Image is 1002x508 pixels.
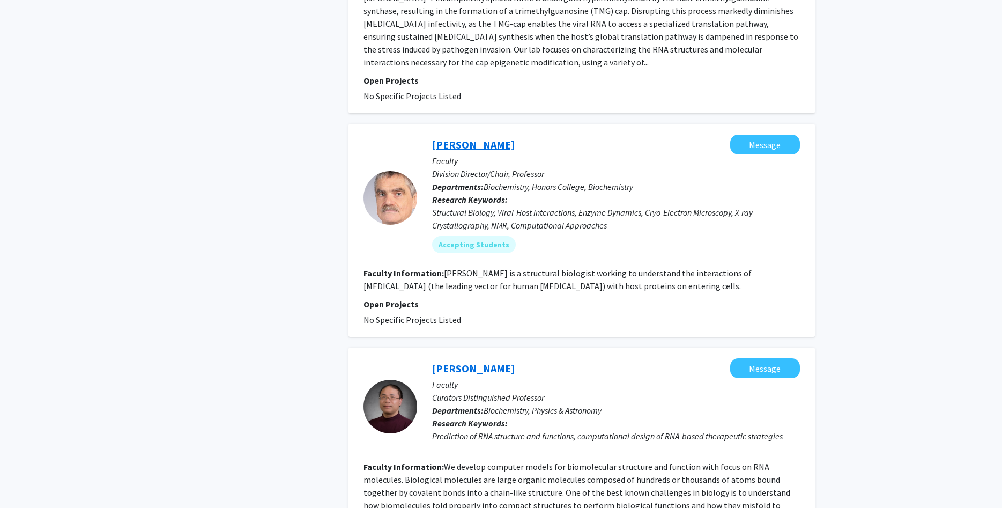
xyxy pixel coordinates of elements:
b: Research Keywords: [432,418,508,429]
span: Biochemistry, Physics & Astronomy [484,405,602,416]
mat-chip: Accepting Students [432,236,516,253]
iframe: Chat [8,460,46,500]
a: [PERSON_NAME] [432,138,515,151]
span: No Specific Projects Listed [363,91,461,101]
b: Faculty Information: [363,461,444,472]
button: Message Michael Chapman [730,135,800,154]
span: Biochemistry, Honors College, Biochemistry [484,181,633,192]
b: Departments: [432,181,484,192]
p: Curators Distinguished Professor [432,391,800,404]
b: Departments: [432,405,484,416]
button: Message Shi-jie Chen [730,358,800,378]
p: Division Director/Chair, Professor [432,167,800,180]
b: Research Keywords: [432,194,508,205]
a: [PERSON_NAME] [432,362,515,375]
p: Open Projects [363,74,800,87]
p: Faculty [432,154,800,167]
fg-read-more: [PERSON_NAME] is a structural biologist working to understand the interactions of [MEDICAL_DATA] ... [363,268,752,291]
div: Prediction of RNA structure and functions, computational design of RNA-based therapeutic strategies [432,430,800,443]
span: No Specific Projects Listed [363,314,461,325]
b: Faculty Information: [363,268,444,278]
div: Structural Biology, Viral-Host Interactions, Enzyme Dynamics, Cryo-Electron Microscopy, X-ray Cry... [432,206,800,232]
p: Open Projects [363,298,800,311]
p: Faculty [432,378,800,391]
